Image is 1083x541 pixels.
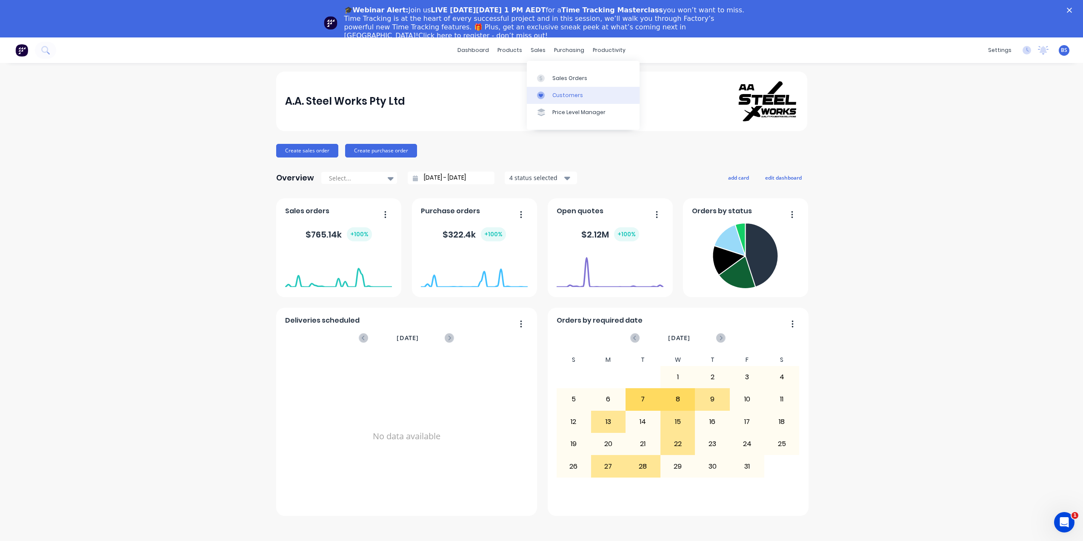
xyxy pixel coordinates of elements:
div: A.A. Steel Works Pty Ltd [285,93,405,110]
div: 29 [661,455,695,477]
img: A.A. Steel Works Pty Ltd [738,81,798,122]
a: dashboard [453,44,493,57]
span: [DATE] [397,333,419,343]
div: 5 [557,389,591,410]
span: Open quotes [557,206,603,216]
div: purchasing [550,44,589,57]
a: Price Level Manager [527,104,640,121]
div: 4 [765,366,799,388]
div: $ 2.12M [581,227,639,241]
div: 27 [592,455,626,477]
div: + 100 % [614,227,639,241]
div: S [764,354,799,366]
div: 23 [695,433,729,455]
div: Join us for a you won’t want to miss. Time Tracking is at the heart of every successful project a... [344,6,746,40]
div: F [730,354,765,366]
div: 3 [730,366,764,388]
a: Sales Orders [527,69,640,86]
div: 1 [661,366,695,388]
div: $ 765.14k [306,227,372,241]
div: S [556,354,591,366]
b: Time Tracking Masterclass [561,6,663,14]
div: 10 [730,389,764,410]
div: 25 [765,433,799,455]
div: 18 [765,411,799,432]
div: 2 [695,366,729,388]
a: Customers [527,87,640,104]
span: 1 [1072,512,1078,519]
span: Orders by status [692,206,752,216]
div: Customers [552,92,583,99]
span: BS [1061,46,1067,54]
div: M [591,354,626,366]
div: settings [984,44,1016,57]
div: sales [526,44,550,57]
button: add card [723,172,754,183]
b: 🎓Webinar Alert: [344,6,409,14]
div: productivity [589,44,630,57]
div: 4 status selected [509,173,563,182]
div: W [660,354,695,366]
b: LIVE [DATE][DATE] 1 PM AEDT [431,6,546,14]
div: $ 322.4k [443,227,506,241]
div: 19 [557,433,591,455]
div: 30 [695,455,729,477]
div: T [695,354,730,366]
div: 6 [592,389,626,410]
span: Sales orders [285,206,329,216]
img: Profile image for Team [324,16,337,30]
div: Close [1067,8,1075,13]
div: 7 [626,389,660,410]
img: Factory [15,44,28,57]
button: 4 status selected [505,172,577,184]
iframe: Intercom live chat [1054,512,1074,532]
div: 20 [592,433,626,455]
div: Sales Orders [552,74,587,82]
div: 21 [626,433,660,455]
span: Deliveries scheduled [285,315,360,326]
button: edit dashboard [760,172,807,183]
div: 28 [626,455,660,477]
button: Create purchase order [345,144,417,157]
div: 31 [730,455,764,477]
div: 11 [765,389,799,410]
div: 9 [695,389,729,410]
div: 14 [626,411,660,432]
button: Create sales order [276,144,338,157]
span: Purchase orders [421,206,480,216]
div: 8 [661,389,695,410]
div: Overview [276,169,314,186]
div: + 100 % [481,227,506,241]
div: products [493,44,526,57]
div: 26 [557,455,591,477]
div: Price Level Manager [552,109,606,116]
div: 12 [557,411,591,432]
div: + 100 % [347,227,372,241]
div: 13 [592,411,626,432]
div: 24 [730,433,764,455]
div: T [626,354,660,366]
div: 16 [695,411,729,432]
div: 17 [730,411,764,432]
a: Click here to register - don’t miss out! [418,31,548,40]
div: No data available [285,354,528,519]
div: 22 [661,433,695,455]
span: [DATE] [668,333,690,343]
div: 15 [661,411,695,432]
